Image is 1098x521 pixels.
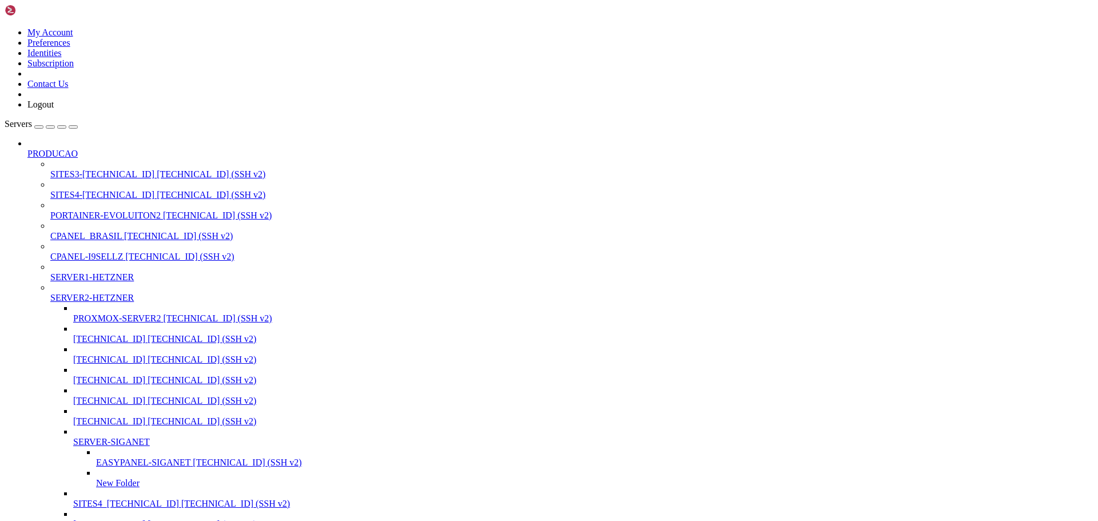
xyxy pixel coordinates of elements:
[5,5,70,16] img: Shellngn
[157,169,265,179] span: [TECHNICAL_ID] (SSH v2)
[27,27,73,37] a: My Account
[157,190,265,200] span: [TECHNICAL_ID] (SSH v2)
[96,458,1093,468] a: EASYPANEL-SIGANET [TECHNICAL_ID] (SSH v2)
[50,159,1093,180] li: SITES3-[TECHNICAL_ID] [TECHNICAL_ID] (SSH v2)
[73,344,1093,365] li: [TECHNICAL_ID] [TECHNICAL_ID] (SSH v2)
[27,58,74,68] a: Subscription
[148,355,256,364] span: [TECHNICAL_ID] (SSH v2)
[73,303,1093,324] li: PROXMOX-SERVER2 [TECHNICAL_ID] (SSH v2)
[50,169,1093,180] a: SITES3-[TECHNICAL_ID] [TECHNICAL_ID] (SSH v2)
[73,313,161,323] span: PROXMOX-SERVER2
[73,324,1093,344] li: [TECHNICAL_ID] [TECHNICAL_ID] (SSH v2)
[50,210,1093,221] a: PORTAINER-EVOLUITON2 [TECHNICAL_ID] (SSH v2)
[148,375,256,385] span: [TECHNICAL_ID] (SSH v2)
[27,100,54,109] a: Logout
[50,231,122,241] span: CPANEL_BRASIL
[5,119,78,129] a: Servers
[73,396,145,405] span: [TECHNICAL_ID]
[73,375,145,385] span: [TECHNICAL_ID]
[50,200,1093,221] li: PORTAINER-EVOLUITON2 [TECHNICAL_ID] (SSH v2)
[73,375,1093,385] a: [TECHNICAL_ID] [TECHNICAL_ID] (SSH v2)
[125,252,234,261] span: [TECHNICAL_ID] (SSH v2)
[96,447,1093,468] li: EASYPANEL-SIGANET [TECHNICAL_ID] (SSH v2)
[73,365,1093,385] li: [TECHNICAL_ID] [TECHNICAL_ID] (SSH v2)
[193,458,301,467] span: [TECHNICAL_ID] (SSH v2)
[73,416,1093,427] a: [TECHNICAL_ID] [TECHNICAL_ID] (SSH v2)
[27,149,1093,159] a: PRODUCAO
[27,48,62,58] a: Identities
[96,478,140,488] span: New Folder
[73,427,1093,488] li: SERVER-SIGANET
[163,210,272,220] span: [TECHNICAL_ID] (SSH v2)
[73,437,150,447] span: SERVER-SIGANET
[50,252,123,261] span: CPANEL-I9SELLZ
[50,190,154,200] span: SITES4-[TECHNICAL_ID]
[27,38,70,47] a: Preferences
[50,262,1093,283] li: SERVER1-HETZNER
[50,169,154,179] span: SITES3-[TECHNICAL_ID]
[73,416,145,426] span: [TECHNICAL_ID]
[73,437,1093,447] a: SERVER-SIGANET
[50,252,1093,262] a: CPANEL-I9SELLZ [TECHNICAL_ID] (SSH v2)
[50,180,1093,200] li: SITES4-[TECHNICAL_ID] [TECHNICAL_ID] (SSH v2)
[50,293,134,303] span: SERVER2-HETZNER
[181,499,290,508] span: [TECHNICAL_ID] (SSH v2)
[73,385,1093,406] li: [TECHNICAL_ID] [TECHNICAL_ID] (SSH v2)
[50,221,1093,241] li: CPANEL_BRASIL [TECHNICAL_ID] (SSH v2)
[73,396,1093,406] a: [TECHNICAL_ID] [TECHNICAL_ID] (SSH v2)
[27,79,69,89] a: Contact Us
[124,231,233,241] span: [TECHNICAL_ID] (SSH v2)
[73,313,1093,324] a: PROXMOX-SERVER2 [TECHNICAL_ID] (SSH v2)
[73,488,1093,509] li: SITES4_[TECHNICAL_ID] [TECHNICAL_ID] (SSH v2)
[5,119,32,129] span: Servers
[163,313,272,323] span: [TECHNICAL_ID] (SSH v2)
[148,396,256,405] span: [TECHNICAL_ID] (SSH v2)
[73,499,1093,509] a: SITES4_[TECHNICAL_ID] [TECHNICAL_ID] (SSH v2)
[73,499,179,508] span: SITES4_[TECHNICAL_ID]
[96,468,1093,488] li: New Folder
[50,210,161,220] span: PORTAINER-EVOLUITON2
[50,190,1093,200] a: SITES4-[TECHNICAL_ID] [TECHNICAL_ID] (SSH v2)
[148,334,256,344] span: [TECHNICAL_ID] (SSH v2)
[148,416,256,426] span: [TECHNICAL_ID] (SSH v2)
[27,149,78,158] span: PRODUCAO
[50,241,1093,262] li: CPANEL-I9SELLZ [TECHNICAL_ID] (SSH v2)
[73,334,145,344] span: [TECHNICAL_ID]
[50,272,1093,283] a: SERVER1-HETZNER
[73,355,1093,365] a: [TECHNICAL_ID] [TECHNICAL_ID] (SSH v2)
[73,334,1093,344] a: [TECHNICAL_ID] [TECHNICAL_ID] (SSH v2)
[73,406,1093,427] li: [TECHNICAL_ID] [TECHNICAL_ID] (SSH v2)
[50,231,1093,241] a: CPANEL_BRASIL [TECHNICAL_ID] (SSH v2)
[50,272,134,282] span: SERVER1-HETZNER
[50,293,1093,303] a: SERVER2-HETZNER
[73,355,145,364] span: [TECHNICAL_ID]
[96,458,190,467] span: EASYPANEL-SIGANET
[96,478,1093,488] a: New Folder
